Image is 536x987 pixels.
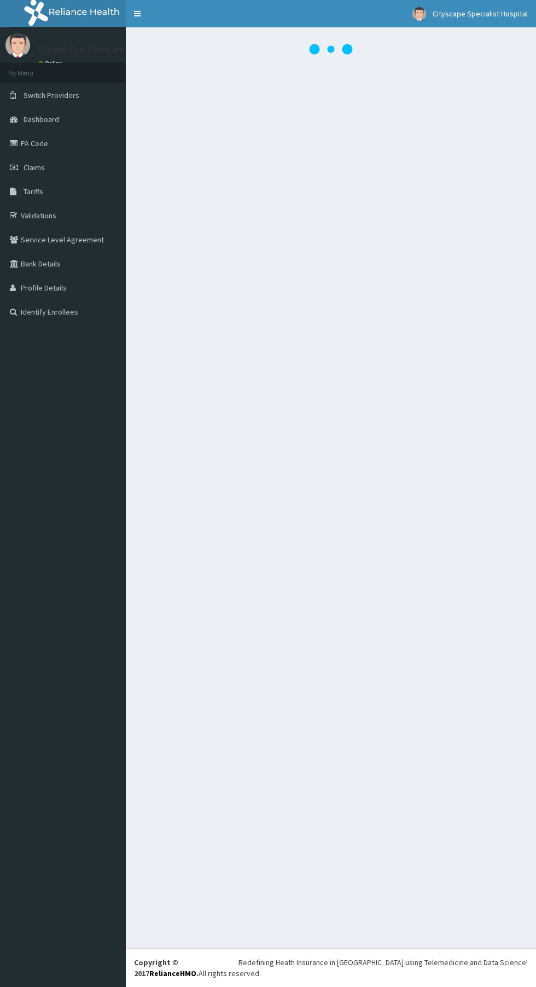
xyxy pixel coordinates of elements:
img: User Image [412,7,426,21]
span: Claims [24,162,45,172]
div: Redefining Heath Insurance in [GEOGRAPHIC_DATA] using Telemedicine and Data Science! [238,957,528,968]
footer: All rights reserved. [126,948,536,987]
span: Tariffs [24,187,43,196]
span: Dashboard [24,114,59,124]
a: RelianceHMO [149,968,196,978]
img: User Image [5,33,30,57]
strong: Copyright © 2017 . [134,957,199,978]
a: Online [38,60,65,67]
p: Framel Eye clinic and optical Services [38,44,198,54]
span: Cityscape Specialist Hospital [433,9,528,19]
svg: audio-loading [309,27,353,71]
span: Switch Providers [24,90,79,100]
